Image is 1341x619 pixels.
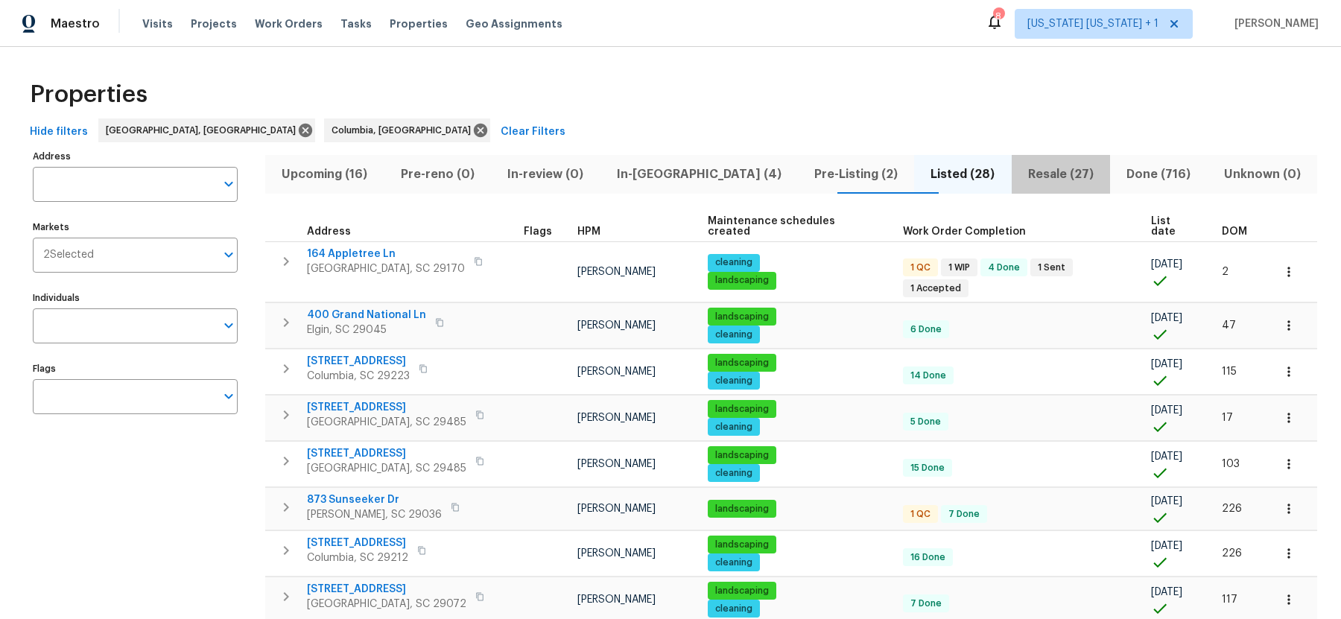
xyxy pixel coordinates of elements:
span: [PERSON_NAME] [577,548,656,559]
div: Columbia, [GEOGRAPHIC_DATA] [324,118,490,142]
span: Clear Filters [501,123,565,142]
label: Flags [33,364,238,373]
span: Projects [191,16,237,31]
span: In-review (0) [500,164,591,185]
span: 115 [1222,366,1237,377]
span: Hide filters [30,123,88,142]
span: [GEOGRAPHIC_DATA], [GEOGRAPHIC_DATA] [106,123,302,138]
span: Unknown (0) [1217,164,1308,185]
span: Pre-Listing (2) [807,164,905,185]
span: 16 Done [904,551,951,564]
span: cleaning [709,375,758,387]
span: landscaping [709,403,775,416]
span: Columbia, SC 29212 [307,550,408,565]
span: [STREET_ADDRESS] [307,582,466,597]
span: 5 Done [904,416,947,428]
span: landscaping [709,449,775,462]
span: Visits [142,16,173,31]
span: 873 Sunseeker Dr [307,492,442,507]
span: cleaning [709,467,758,480]
span: [PERSON_NAME] [577,459,656,469]
span: 1 WIP [942,261,976,274]
span: [STREET_ADDRESS] [307,446,466,461]
span: [GEOGRAPHIC_DATA], SC 29072 [307,597,466,612]
span: 1 Accepted [904,282,967,295]
span: Geo Assignments [466,16,562,31]
button: Open [218,244,239,265]
span: Properties [390,16,448,31]
span: 103 [1222,459,1240,469]
span: HPM [577,226,600,237]
span: Done (716) [1119,164,1198,185]
span: Address [307,226,351,237]
span: [PERSON_NAME] [1229,16,1319,31]
span: Maestro [51,16,100,31]
span: [DATE] [1151,405,1182,416]
span: [US_STATE] [US_STATE] + 1 [1027,16,1158,31]
span: landscaping [709,585,775,597]
span: 117 [1222,594,1237,605]
span: landscaping [709,539,775,551]
div: [GEOGRAPHIC_DATA], [GEOGRAPHIC_DATA] [98,118,315,142]
span: [DATE] [1151,541,1182,551]
span: DOM [1222,226,1247,237]
span: 400 Grand National Ln [307,308,426,323]
span: 17 [1222,413,1233,423]
span: [DATE] [1151,496,1182,507]
span: Work Order Completion [903,226,1026,237]
span: 164 Appletree Ln [307,247,465,261]
span: landscaping [709,311,775,323]
span: [STREET_ADDRESS] [307,354,410,369]
button: Open [218,315,239,336]
span: 14 Done [904,369,952,382]
span: Resale (27) [1021,164,1101,185]
span: [DATE] [1151,451,1182,462]
button: Clear Filters [495,118,571,146]
span: [PERSON_NAME] [577,320,656,331]
span: [STREET_ADDRESS] [307,400,466,415]
span: [DATE] [1151,259,1182,270]
span: 2 [1222,267,1229,277]
span: In-[GEOGRAPHIC_DATA] (4) [609,164,788,185]
div: 8 [993,9,1004,24]
span: 7 Done [904,597,948,610]
span: [PERSON_NAME] [577,267,656,277]
span: [PERSON_NAME] [577,413,656,423]
span: [GEOGRAPHIC_DATA], SC 29170 [307,261,465,276]
span: landscaping [709,357,775,369]
span: [GEOGRAPHIC_DATA], SC 29485 [307,461,466,476]
span: 7 Done [942,508,986,521]
span: cleaning [709,421,758,434]
span: [DATE] [1151,313,1182,323]
span: Tasks [340,19,372,29]
span: cleaning [709,256,758,269]
button: Open [218,386,239,407]
span: Work Orders [255,16,323,31]
span: landscaping [709,503,775,515]
span: Columbia, SC 29223 [307,369,410,384]
span: 1 QC [904,261,936,274]
label: Markets [33,223,238,232]
span: 226 [1222,548,1242,559]
span: cleaning [709,328,758,341]
span: [GEOGRAPHIC_DATA], SC 29485 [307,415,466,430]
span: [PERSON_NAME] [577,366,656,377]
button: Hide filters [24,118,94,146]
span: 47 [1222,320,1236,331]
span: landscaping [709,274,775,287]
span: 4 Done [982,261,1026,274]
span: Listed (28) [923,164,1002,185]
span: Columbia, [GEOGRAPHIC_DATA] [332,123,477,138]
button: Open [218,174,239,194]
span: cleaning [709,556,758,569]
span: [PERSON_NAME] [577,594,656,605]
span: cleaning [709,603,758,615]
span: [DATE] [1151,587,1182,597]
span: [STREET_ADDRESS] [307,536,408,550]
span: [PERSON_NAME], SC 29036 [307,507,442,522]
span: 1 QC [904,508,936,521]
span: Maintenance schedules created [708,216,878,237]
span: Upcoming (16) [274,164,375,185]
span: Properties [30,87,148,102]
span: 226 [1222,504,1242,514]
